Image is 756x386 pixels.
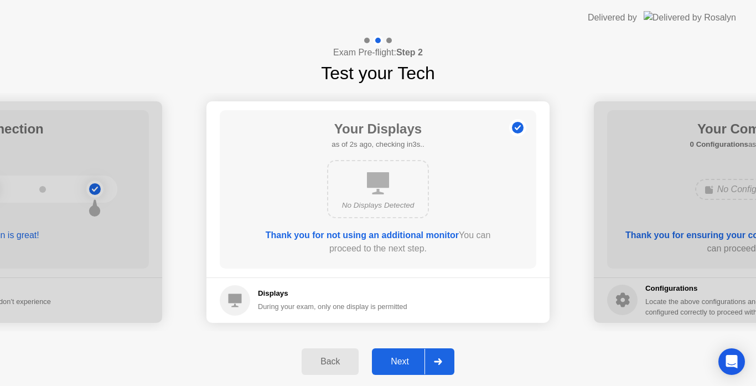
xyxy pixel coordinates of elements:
[375,357,424,367] div: Next
[332,139,424,150] h5: as of 2s ago, checking in3s..
[372,348,454,375] button: Next
[251,229,505,255] div: You can proceed to the next step.
[266,230,459,240] b: Thank you for not using an additional monitor
[258,288,407,299] h5: Displays
[332,119,424,139] h1: Your Displays
[644,11,736,24] img: Delivered by Rosalyn
[321,60,435,86] h1: Test your Tech
[302,348,359,375] button: Back
[337,200,419,211] div: No Displays Detected
[588,11,637,24] div: Delivered by
[718,348,745,375] div: Open Intercom Messenger
[333,46,423,59] h4: Exam Pre-flight:
[396,48,423,57] b: Step 2
[305,357,355,367] div: Back
[258,301,407,312] div: During your exam, only one display is permitted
